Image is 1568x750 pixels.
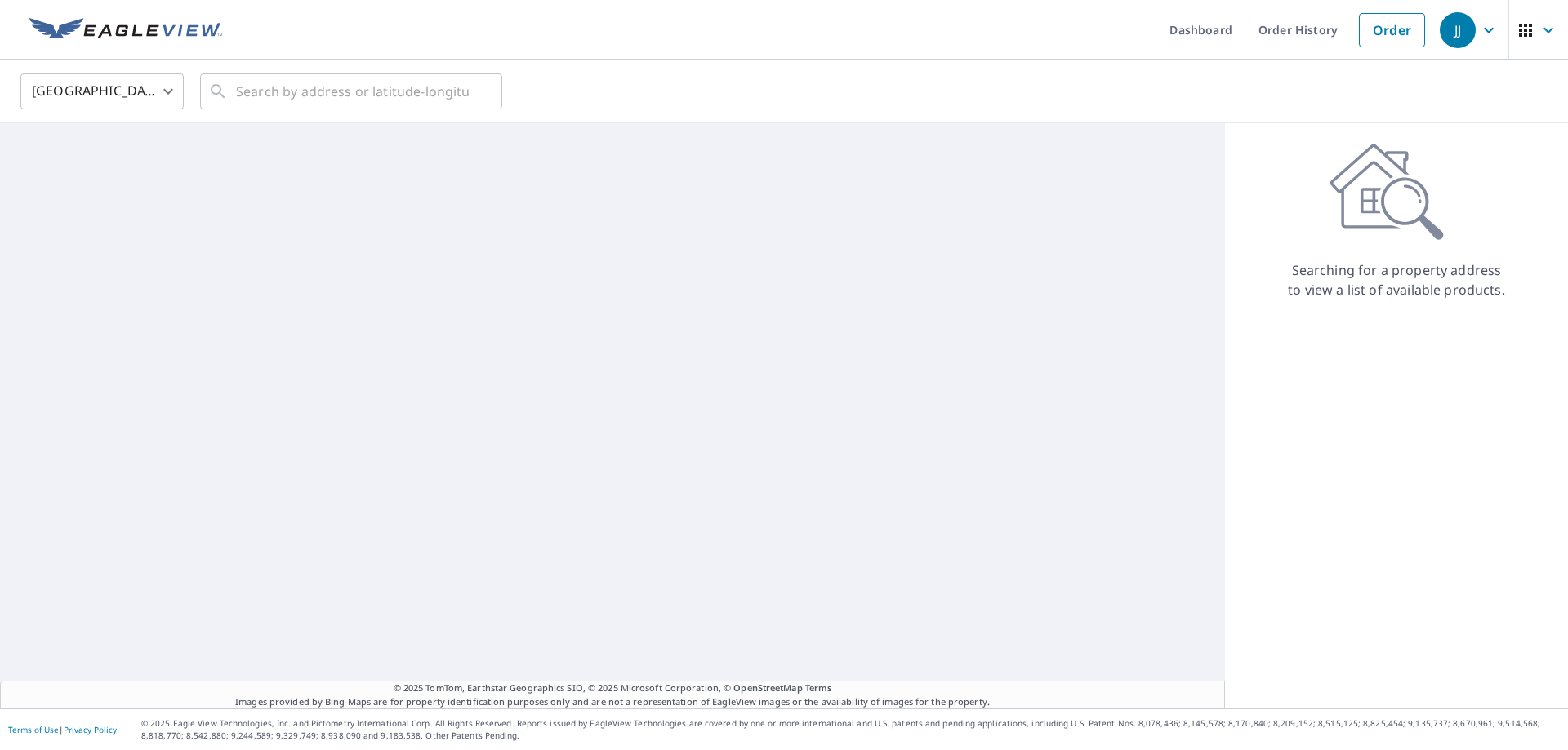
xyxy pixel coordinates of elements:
img: EV Logo [29,18,222,42]
input: Search by address or latitude-longitude [236,69,469,114]
p: Searching for a property address to view a list of available products. [1287,260,1506,300]
a: Terms [805,681,832,694]
a: Terms of Use [8,724,59,735]
a: Privacy Policy [64,724,117,735]
a: OpenStreetMap [733,681,802,694]
p: © 2025 Eagle View Technologies, Inc. and Pictometry International Corp. All Rights Reserved. Repo... [141,717,1560,742]
div: [GEOGRAPHIC_DATA] [20,69,184,114]
span: © 2025 TomTom, Earthstar Geographics SIO, © 2025 Microsoft Corporation, © [394,681,832,695]
a: Order [1359,13,1425,47]
p: | [8,725,117,734]
div: JJ [1440,12,1476,48]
